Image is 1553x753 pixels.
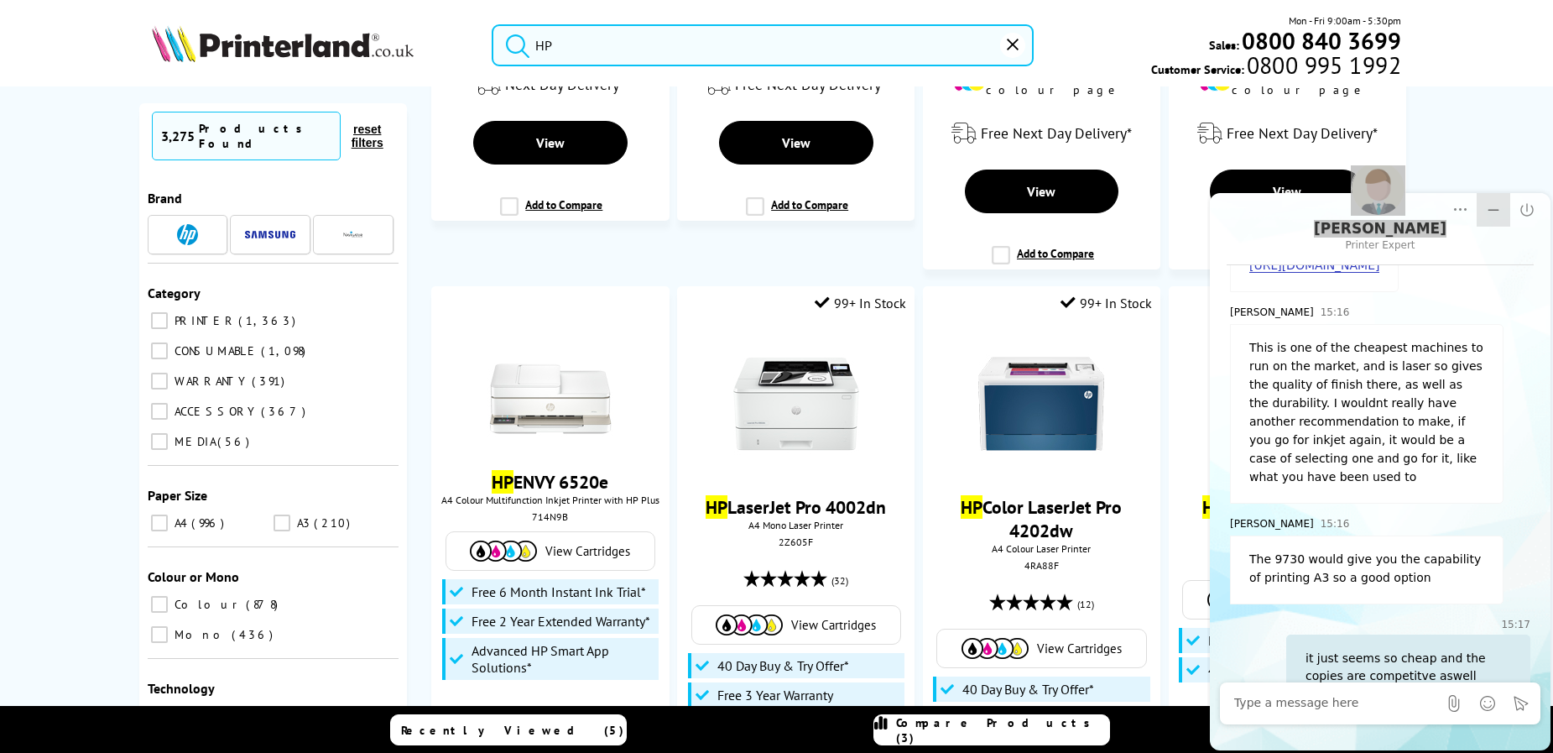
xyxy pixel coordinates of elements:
[1289,13,1401,29] span: Mon - Fri 9:00am - 5:30pm
[981,123,1132,143] span: Free Next Day Delivery*
[177,224,198,245] img: HP
[148,680,215,697] span: Technology
[1181,559,1394,572] div: 3PZ15A
[170,627,230,642] span: Mono
[873,714,1110,745] a: Compare Products (3)
[992,246,1094,278] label: Add to Compare
[261,343,310,358] span: 1,098
[492,470,513,494] mark: HP
[1202,495,1373,542] a: HPLaserJet Enterprise M406dn
[962,681,1094,698] span: 40 Day Buy & Try Offer*
[455,541,646,562] a: View Cartridges
[151,515,168,531] input: A4 996
[706,495,727,519] mark: HP
[170,515,190,531] span: A4
[342,224,363,245] img: Navigator
[440,494,660,506] span: A4 Colour Multifunction Inkjet Printer with HP Plus
[261,404,310,419] span: 367
[896,715,1109,745] span: Compare Products (3)
[1207,165,1553,753] iframe: chat window
[151,403,168,420] input: ACCESSORY 367
[170,434,216,449] span: MEDIA
[170,313,237,328] span: PRINTER
[341,122,394,150] button: reset filters
[978,341,1104,467] img: HP-4202DN-Front-Main-Small.jpg
[685,519,906,531] span: A4 Mono Laser Printer
[965,170,1119,213] a: View
[1242,25,1401,56] b: 0800 840 3699
[232,627,277,642] span: 436
[444,510,656,523] div: 714N9B
[961,495,982,519] mark: HP
[151,343,168,359] input: CONSUMABLE 1,098
[1202,495,1224,519] mark: HP
[191,515,228,531] span: 996
[217,434,253,449] span: 56
[401,723,624,738] span: Recently Viewed (5)
[1037,641,1122,656] span: View Cartridges
[170,597,244,612] span: Colour
[931,542,1152,555] span: A4 Colour Laser Printer
[148,190,182,207] span: Brand
[461,705,512,727] span: £66.64
[152,25,471,65] a: Printerland Logo
[935,559,1148,572] div: 4RA88F
[170,343,259,358] span: CONSUMABLE
[1209,37,1239,53] span: Sales:
[148,487,207,504] span: Paper Size
[492,24,1034,66] input: Search product or bran
[716,614,783,635] img: Cartridges
[472,613,650,630] span: Free 2 Year Extended Warranty*
[545,543,630,559] span: View Cartridges
[946,638,1137,659] a: View Cartridges
[500,197,602,229] label: Add to Compare
[831,565,848,597] span: (32)
[733,341,859,467] img: HP-LaserJetPro-4002dn-Front-Small.jpg
[314,515,354,531] span: 210
[1227,123,1378,143] span: Free Next Day Delivery*
[1191,589,1383,610] a: View Cartridges
[962,638,1029,659] img: Cartridges
[1177,110,1398,157] div: modal_delivery
[487,316,613,442] img: hp-6520e-front-small.jpg
[961,495,1122,542] a: HPColor LaserJet Pro 4202dw
[782,134,810,151] span: View
[148,285,201,301] span: Category
[719,121,873,165] a: View
[1244,57,1401,73] span: 0800 995 1992
[1027,183,1055,200] span: View
[152,25,414,62] img: Printerland Logo
[170,374,250,389] span: WARRANTY
[1077,588,1094,620] span: (12)
[151,626,168,643] input: Mono 436
[472,583,646,600] span: Free 6 Month Instant Ink Trial*
[473,121,628,165] a: View
[717,657,849,674] span: 40 Day Buy & Try Offer*
[151,312,168,329] input: PRINTER 1,363
[701,614,892,635] a: View Cartridges
[717,687,833,703] span: Free 3 Year Warranty
[274,515,290,531] input: A3 210
[151,433,168,450] input: MEDIA 56
[148,568,239,585] span: Colour or Mono
[1151,57,1401,77] span: Customer Service:
[536,134,565,151] span: View
[690,536,902,548] div: 2Z605F
[1177,542,1398,555] span: A4 Mono Laser Printer
[931,110,1152,157] div: modal_delivery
